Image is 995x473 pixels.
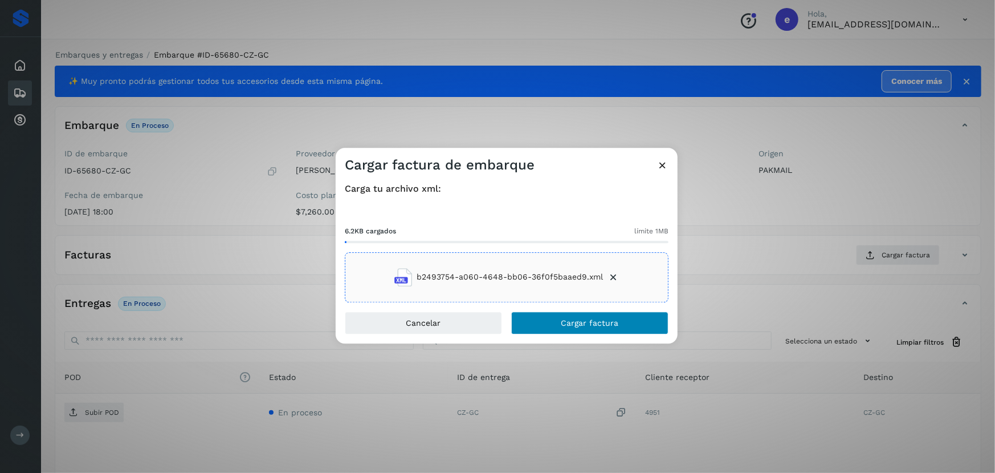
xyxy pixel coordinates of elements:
span: b2493754-a060-4648-bb06-36f0f5baaed9.xml [417,272,603,284]
span: Cancelar [406,319,441,327]
button: Cargar factura [511,312,668,334]
button: Cancelar [345,312,502,334]
span: 6.2KB cargados [345,226,396,236]
span: límite 1MB [634,226,668,236]
h3: Cargar factura de embarque [345,157,535,173]
span: Cargar factura [561,319,619,327]
h4: Carga tu archivo xml: [345,183,668,194]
